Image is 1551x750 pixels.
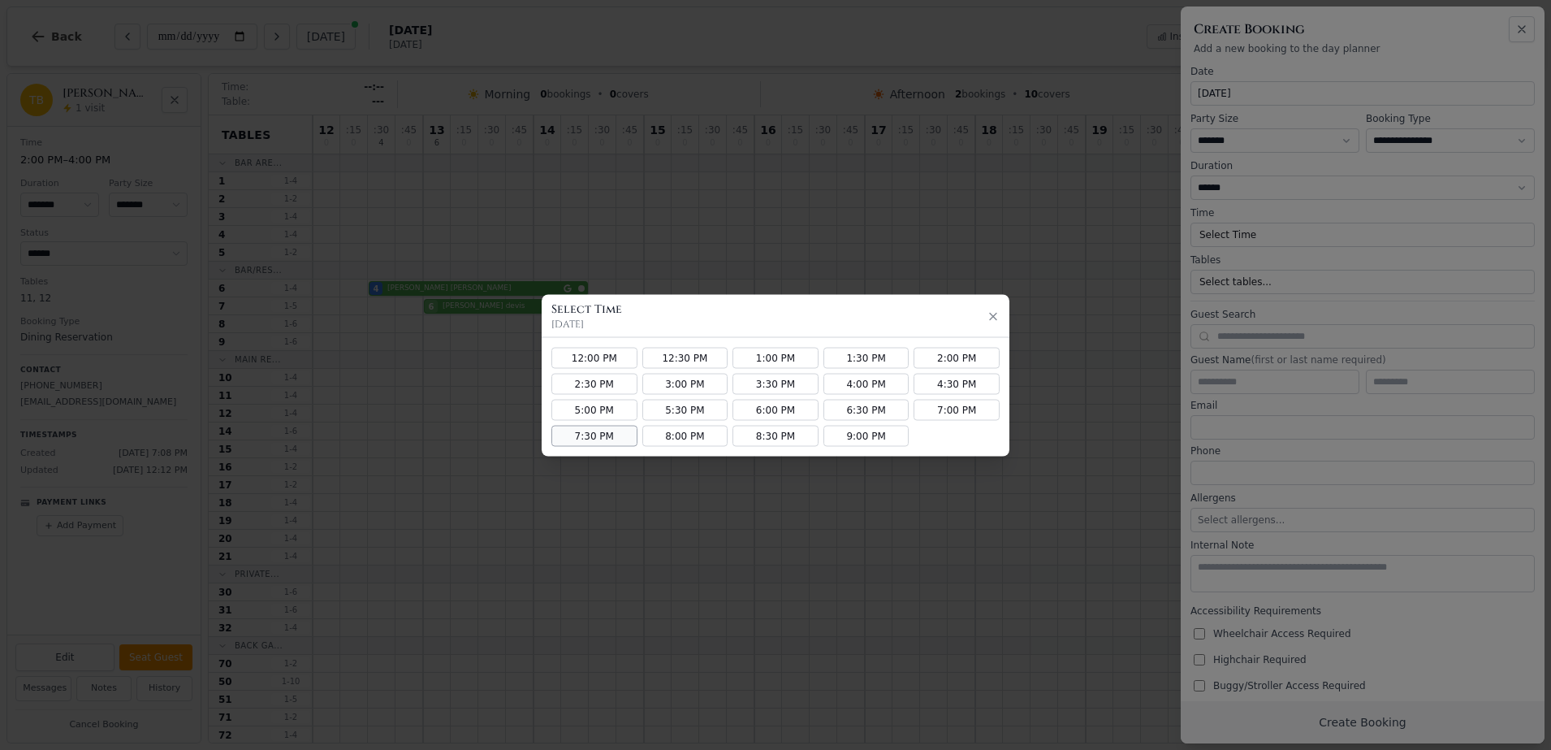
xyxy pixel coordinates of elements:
button: 7:30 PM [551,425,637,446]
button: 8:00 PM [642,425,728,446]
button: 12:30 PM [642,347,728,368]
button: 5:30 PM [642,399,728,420]
button: 8:30 PM [732,425,819,446]
button: 12:00 PM [551,347,637,368]
h3: Select Time [551,301,622,317]
p: [DATE] [551,317,622,330]
button: 2:30 PM [551,373,637,394]
button: 6:00 PM [732,399,819,420]
button: 6:30 PM [823,399,909,420]
button: 2:00 PM [914,347,1000,368]
button: 4:00 PM [823,373,909,394]
button: 9:00 PM [823,425,909,446]
button: 1:30 PM [823,347,909,368]
button: 1:00 PM [732,347,819,368]
button: 7:00 PM [914,399,1000,420]
button: 5:00 PM [551,399,637,420]
button: 4:30 PM [914,373,1000,394]
button: 3:30 PM [732,373,819,394]
button: 3:00 PM [642,373,728,394]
